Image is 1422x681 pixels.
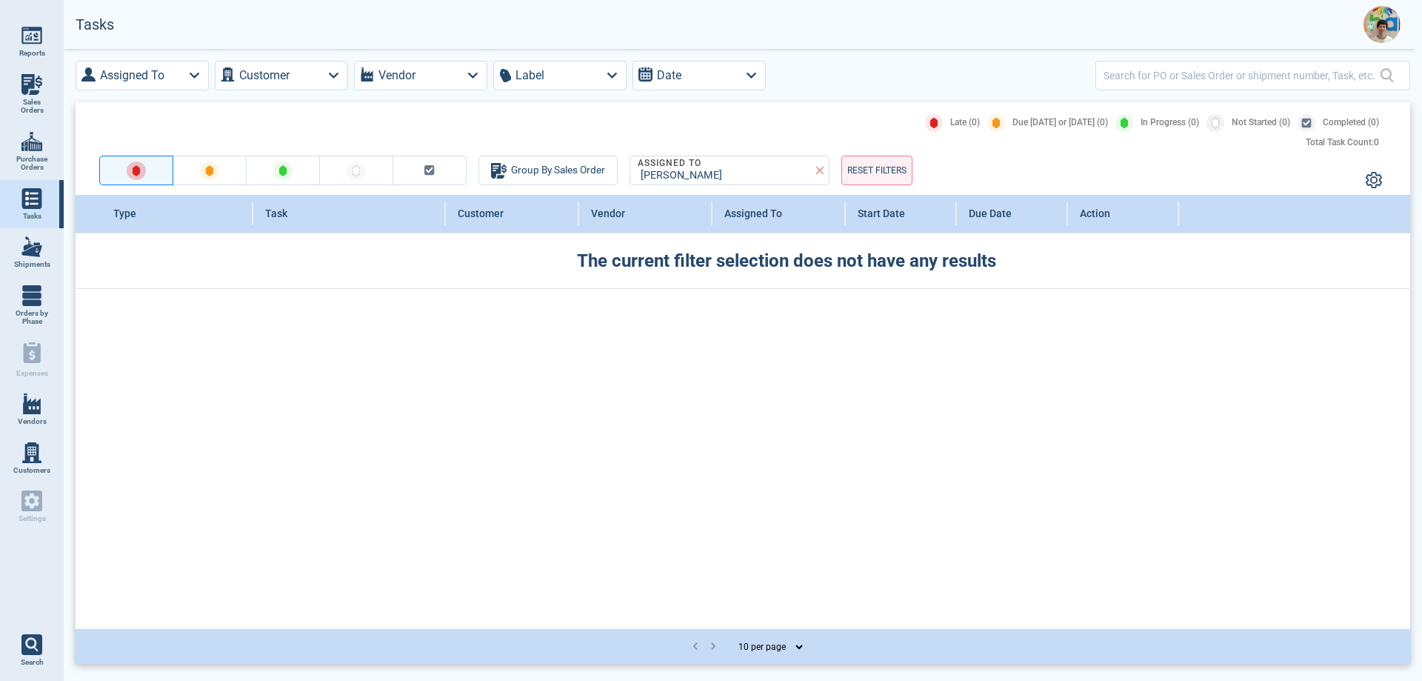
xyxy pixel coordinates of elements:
button: Assigned To [76,61,209,90]
img: Avatar [1363,6,1401,43]
img: menu_icon [21,285,42,306]
span: Start Date [858,207,905,219]
span: Type [113,207,136,219]
button: Label [493,61,627,90]
span: Reports [19,49,45,58]
div: Total Task Count: 0 [1306,138,1379,148]
img: menu_icon [21,25,42,46]
label: Vendor [378,65,415,86]
span: Customer [458,207,504,219]
input: Search for PO or Sales Order or shipment number, Task, etc. [1104,64,1380,86]
span: Shipments [14,260,50,269]
img: menu_icon [21,74,42,95]
span: In Progress (0) [1141,118,1199,128]
legend: Assigned To [636,159,703,169]
span: Due [DATE] or [DATE] (0) [1012,118,1108,128]
button: Customer [215,61,348,90]
nav: pagination navigation [687,637,722,657]
label: Customer [239,65,290,86]
img: menu_icon [21,188,42,209]
span: Orders by Phase [12,309,52,326]
span: Vendor [591,207,625,219]
label: Assigned To [100,65,164,86]
div: Group By Sales Order [491,162,605,179]
button: Vendor [354,61,487,90]
img: menu_icon [21,393,42,414]
img: menu_icon [21,442,42,463]
span: Task [265,207,287,219]
span: Vendors [18,417,47,426]
span: Not Started (0) [1232,118,1290,128]
img: menu_icon [21,131,42,152]
label: Date [657,65,681,86]
button: RESET FILTERS [841,156,912,185]
h2: Tasks [76,16,114,33]
span: Late (0) [950,118,980,128]
label: Label [515,65,544,86]
button: Group By Sales Order [478,156,618,185]
span: Due Date [969,207,1012,219]
span: Customers [13,466,50,475]
div: [PERSON_NAME] [636,170,817,182]
span: Assigned To [724,207,782,219]
span: Tasks [23,212,41,221]
span: Sales Orders [12,98,52,115]
button: Date [632,61,766,90]
span: Purchase Orders [12,155,52,172]
span: Search [21,658,44,667]
img: menu_icon [21,236,42,257]
span: Completed (0) [1323,118,1379,128]
span: Action [1080,207,1110,219]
